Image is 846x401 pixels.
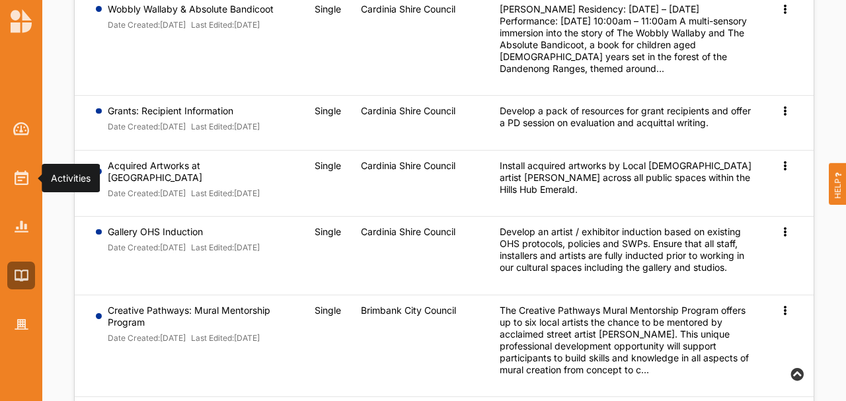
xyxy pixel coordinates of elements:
img: logo [11,9,32,33]
div: Install acquired artworks by Local [DEMOGRAPHIC_DATA] artist [PERSON_NAME] across all public spac... [500,160,758,196]
font: [DATE] [234,242,260,252]
label: Last Edited: [191,333,234,344]
span: Single [315,160,341,171]
span: Single [315,305,341,316]
img: Activities [15,170,28,185]
label: Last Edited: [191,242,234,253]
div: Develop an artist / exhibitor induction based on existing OHS protocols, policies and SWPs. Ensur... [500,226,758,273]
label: Date Created: [108,242,160,253]
img: Organisation [15,319,28,330]
font: [DATE] [234,122,260,131]
label: Date Created: [108,188,160,199]
div: Activities [51,172,91,185]
font: [DATE] [160,188,186,198]
label: Cardinia Shire Council [361,226,455,238]
div: The Creative Pathways Mural Mentorship Program offers up to six local artists the chance to be me... [500,305,758,376]
label: Last Edited: [191,20,234,30]
label: Grants: Recipient Information [108,105,260,117]
span: Single [315,226,341,237]
label: Last Edited: [191,122,234,132]
a: Library [7,262,35,289]
span: Single [315,105,341,116]
label: Last Edited: [191,188,234,199]
label: Creative Pathways: Mural Mentorship Program [108,305,297,328]
label: Cardinia Shire Council [361,160,455,172]
label: Gallery OHS Induction [108,226,260,238]
label: Brimbank City Council [361,305,456,316]
font: [DATE] [160,242,186,252]
font: [DATE] [234,333,260,343]
label: Date Created: [108,333,160,344]
img: Dashboard [13,122,30,135]
div: Develop a pack of resources for grant recipients and offer a PD session on evaluation and acquitt... [500,105,758,129]
font: [DATE] [160,122,186,131]
img: Library [15,270,28,281]
font: [DATE] [234,188,260,198]
font: [DATE] [234,20,260,30]
label: Cardinia Shire Council [361,3,455,15]
a: Reports [7,213,35,240]
div: [PERSON_NAME] Residency: [DATE] – [DATE] Performance: [DATE] 10:00am – 11:00am A multi-sensory im... [500,3,758,75]
font: [DATE] [160,333,186,343]
label: Cardinia Shire Council [361,105,455,117]
font: [DATE] [160,20,186,30]
label: Date Created: [108,122,160,132]
a: Dashboard [7,115,35,143]
a: Activities [7,164,35,192]
label: Date Created: [108,20,160,30]
label: Wobbly Wallaby & Absolute Bandicoot [108,3,274,15]
label: Acquired Artworks at [GEOGRAPHIC_DATA] [108,160,297,184]
a: Organisation [7,310,35,338]
img: Reports [15,221,28,232]
span: Single [315,3,341,15]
